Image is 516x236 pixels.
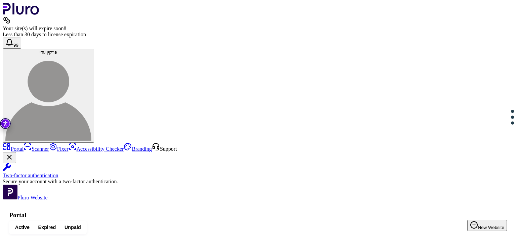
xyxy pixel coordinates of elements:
span: פרקין עדי [40,50,57,55]
span: Unpaid [64,224,81,231]
button: פרקין עדיפרקין עדי [3,49,94,143]
span: 99 [13,43,18,48]
a: Fixer [49,146,69,152]
div: Your site(s) will expire soon [3,26,513,32]
span: 8 [63,26,66,31]
a: Logo [3,10,39,16]
button: Close Two-factor authentication notification [3,152,16,163]
aside: Sidebar menu [3,143,513,201]
button: Open notifications, you have 390 new notifications [3,38,21,49]
button: Unpaid [60,223,85,232]
div: Two-factor authentication [3,173,513,179]
a: Open Support screen [152,146,177,152]
a: Scanner [24,146,49,152]
span: Active [15,224,30,231]
div: Less than 30 days to license expiration [3,32,513,38]
button: New Website [467,220,507,231]
button: Expired [34,223,60,232]
a: Portal [3,146,24,152]
div: Secure your account with a two-factor authentication. [3,179,513,185]
span: Expired [38,224,56,231]
img: פרקין עדי [5,55,91,141]
a: Branding [124,146,152,152]
button: Active [11,223,34,232]
a: Two-factor authentication [3,163,513,179]
a: Accessibility Checker [69,146,124,152]
a: Open Pluro Website [3,195,48,200]
h1: Portal [9,211,507,219]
